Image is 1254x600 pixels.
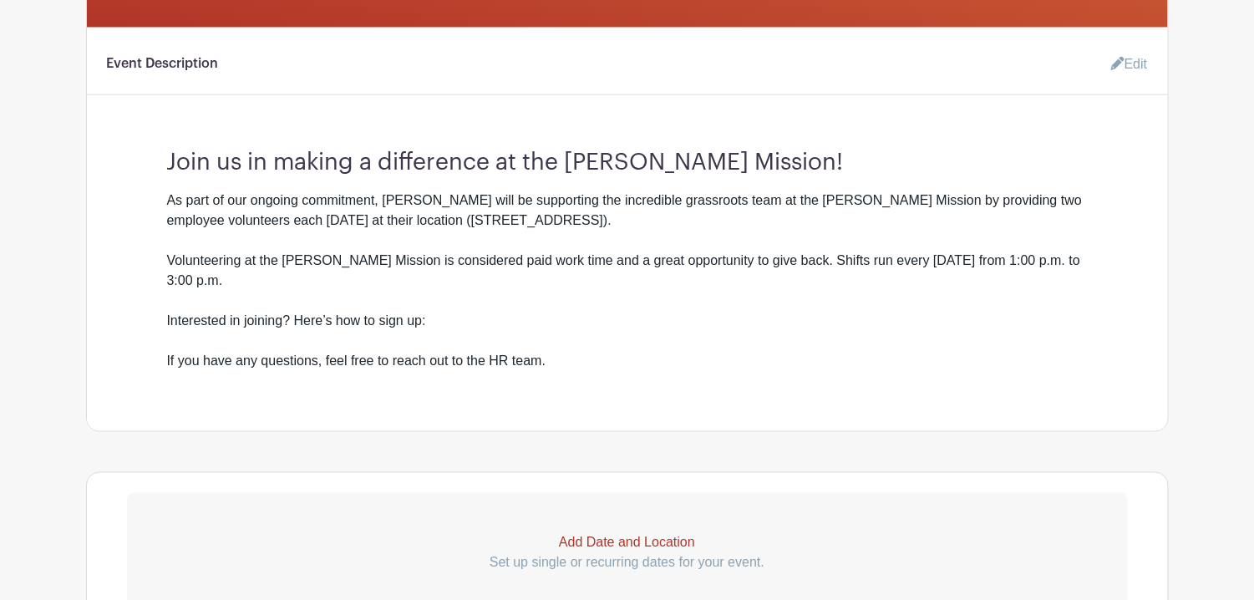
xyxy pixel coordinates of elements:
[167,135,1088,177] h3: Join us in making a difference at the [PERSON_NAME] Mission!
[167,351,1088,371] div: If you have any questions, feel free to reach out to the HR team.
[167,251,1088,311] div: Volunteering at the [PERSON_NAME] Mission is considered paid work time and a great opportunity to...
[127,533,1128,553] p: Add Date and Location
[127,553,1128,573] p: Set up single or recurring dates for your event.
[1098,48,1148,81] a: Edit
[167,191,1088,251] div: As part of our ongoing commitment, [PERSON_NAME] will be supporting the incredible grassroots tea...
[167,311,1088,351] div: Interested in joining? Here’s how to sign up:
[107,56,219,72] h6: Event Description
